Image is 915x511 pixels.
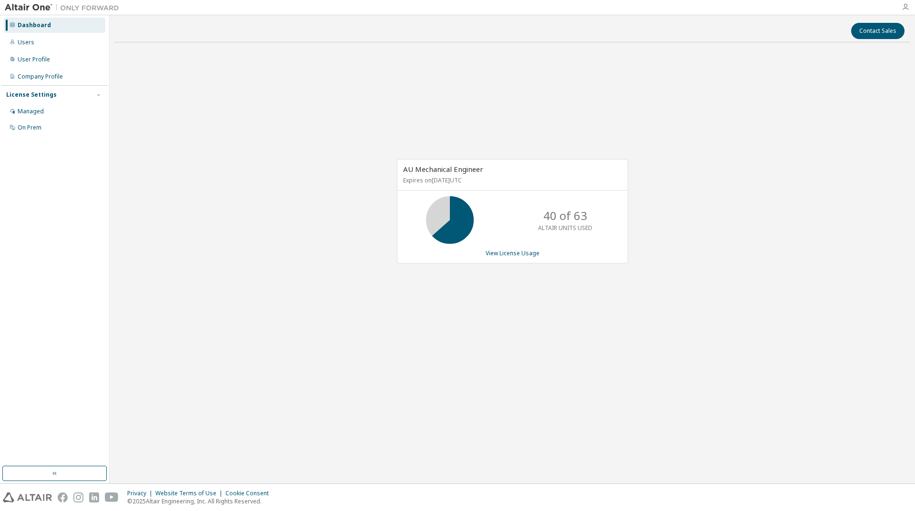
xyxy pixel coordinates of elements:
[225,490,274,497] div: Cookie Consent
[127,497,274,505] p: © 2025 Altair Engineering, Inc. All Rights Reserved.
[73,492,83,502] img: instagram.svg
[127,490,155,497] div: Privacy
[851,23,905,39] button: Contact Sales
[403,176,620,184] p: Expires on [DATE] UTC
[403,164,483,174] span: AU Mechanical Engineer
[18,39,34,46] div: Users
[6,91,57,99] div: License Settings
[58,492,68,502] img: facebook.svg
[89,492,99,502] img: linkedin.svg
[18,73,63,80] div: Company Profile
[155,490,225,497] div: Website Terms of Use
[18,21,51,29] div: Dashboard
[486,249,539,257] a: View License Usage
[18,124,41,131] div: On Prem
[3,492,52,502] img: altair_logo.svg
[543,208,587,224] p: 40 of 63
[538,224,592,232] p: ALTAIR UNITS USED
[5,3,124,12] img: Altair One
[18,108,44,115] div: Managed
[18,56,50,63] div: User Profile
[105,492,119,502] img: youtube.svg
